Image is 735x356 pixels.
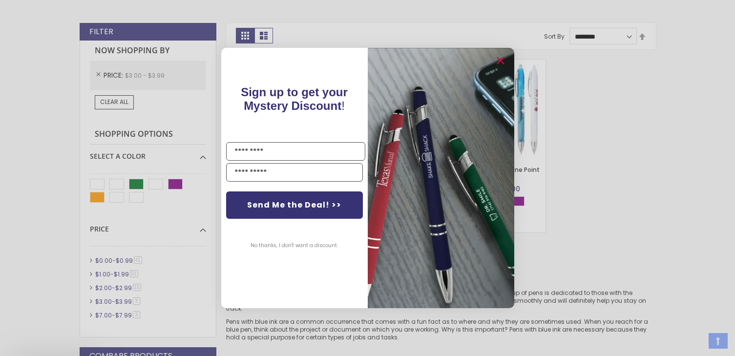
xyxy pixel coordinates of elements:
span: Sign up to get your Mystery Discount [241,85,348,112]
button: Close dialog [493,53,508,68]
button: Send Me the Deal! >> [226,191,363,219]
button: No thanks, I don't want a discount. [246,233,343,258]
img: pop-up-image [368,48,514,308]
span: ! [241,85,348,112]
